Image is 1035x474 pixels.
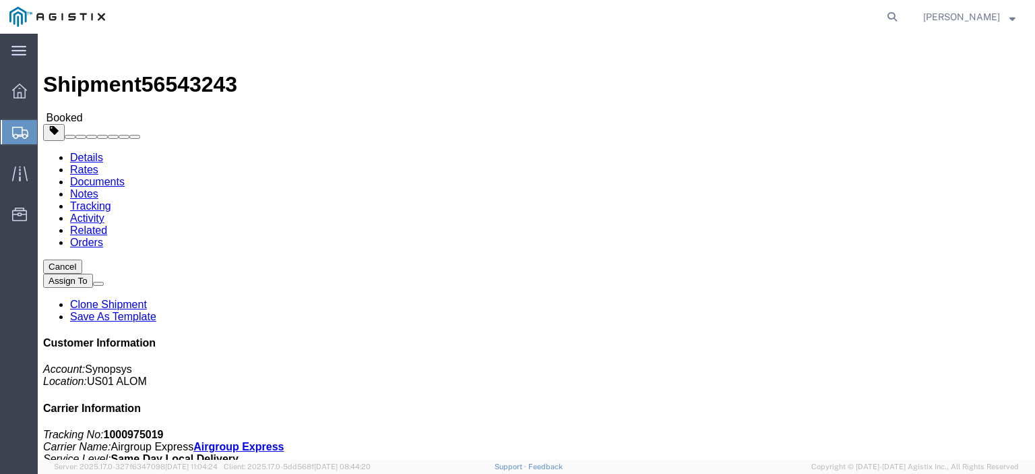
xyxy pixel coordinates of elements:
[811,461,1019,473] span: Copyright © [DATE]-[DATE] Agistix Inc., All Rights Reserved
[922,9,1016,25] button: [PERSON_NAME]
[495,463,528,471] a: Support
[165,463,218,471] span: [DATE] 11:04:24
[38,34,1035,460] iframe: FS Legacy Container
[224,463,371,471] span: Client: 2025.17.0-5dd568f
[54,463,218,471] span: Server: 2025.17.0-327f6347098
[9,7,105,27] img: logo
[923,9,1000,24] span: Joseph Guzman
[314,463,371,471] span: [DATE] 08:44:20
[528,463,563,471] a: Feedback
